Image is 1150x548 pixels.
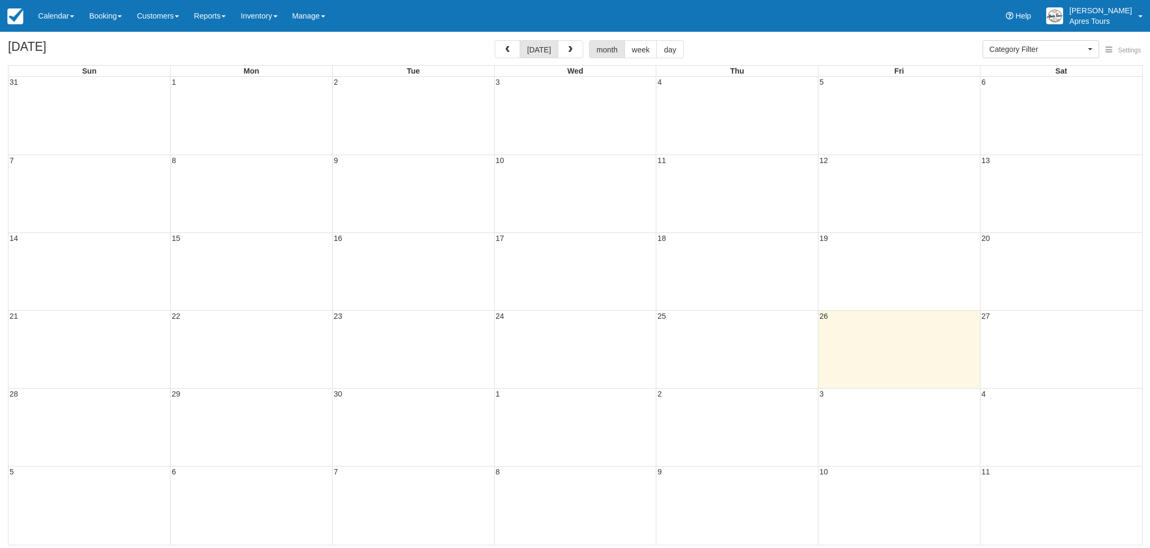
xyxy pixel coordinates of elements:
span: 7 [333,468,339,476]
button: month [589,40,625,58]
span: Wed [567,67,583,75]
span: 6 [980,78,987,86]
span: 30 [333,390,343,398]
span: 26 [818,312,829,320]
span: 11 [980,468,991,476]
span: Category Filter [989,44,1085,55]
span: 18 [656,234,667,242]
button: Settings [1099,43,1147,58]
img: A1 [1046,7,1063,24]
span: 3 [818,390,825,398]
span: 27 [980,312,991,320]
span: Thu [730,67,744,75]
span: 6 [171,468,177,476]
span: 17 [495,234,505,242]
span: 22 [171,312,181,320]
span: Sun [82,67,96,75]
button: Category Filter [983,40,1099,58]
img: checkfront-main-nav-mini-logo.png [7,8,23,24]
span: Mon [244,67,260,75]
span: 4 [980,390,987,398]
span: Tue [407,67,420,75]
span: 20 [980,234,991,242]
span: 1 [171,78,177,86]
span: 9 [656,468,663,476]
span: 16 [333,234,343,242]
span: 9 [333,156,339,165]
span: 7 [8,156,15,165]
p: Apres Tours [1069,16,1132,26]
span: 19 [818,234,829,242]
span: Fri [894,67,904,75]
span: Settings [1118,47,1141,54]
span: 1 [495,390,501,398]
span: 23 [333,312,343,320]
span: 10 [818,468,829,476]
span: 13 [980,156,991,165]
span: Sat [1055,67,1067,75]
button: day [656,40,683,58]
span: 8 [495,468,501,476]
span: Help [1015,12,1031,20]
span: 21 [8,312,19,320]
span: 24 [495,312,505,320]
span: 5 [818,78,825,86]
p: [PERSON_NAME] [1069,5,1132,16]
span: 25 [656,312,667,320]
span: 11 [656,156,667,165]
span: 3 [495,78,501,86]
span: 15 [171,234,181,242]
button: [DATE] [520,40,558,58]
h2: [DATE] [8,40,142,60]
span: 10 [495,156,505,165]
span: 5 [8,468,15,476]
span: 2 [656,390,663,398]
span: 14 [8,234,19,242]
span: 31 [8,78,19,86]
span: 4 [656,78,663,86]
span: 8 [171,156,177,165]
span: 29 [171,390,181,398]
span: 2 [333,78,339,86]
i: Help [1006,12,1013,20]
span: 28 [8,390,19,398]
button: week [625,40,657,58]
span: 12 [818,156,829,165]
